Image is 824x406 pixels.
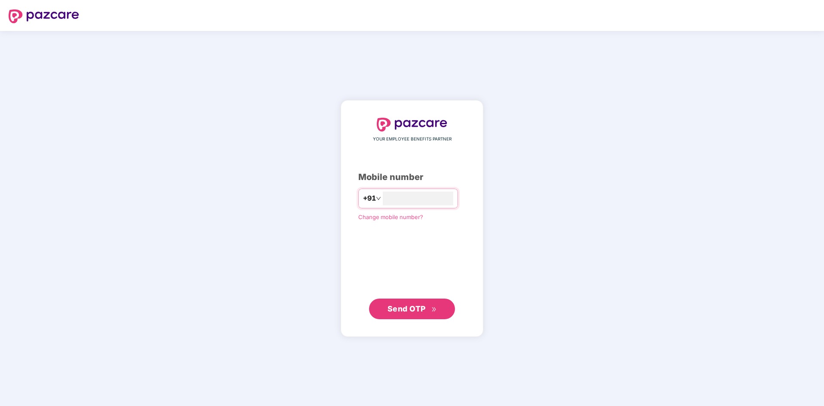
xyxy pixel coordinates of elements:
[388,304,426,313] span: Send OTP
[9,9,79,23] img: logo
[358,171,466,184] div: Mobile number
[373,136,452,143] span: YOUR EMPLOYEE BENEFITS PARTNER
[363,193,376,204] span: +91
[369,299,455,319] button: Send OTPdouble-right
[377,118,447,131] img: logo
[431,307,437,312] span: double-right
[358,214,423,220] a: Change mobile number?
[376,196,381,201] span: down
